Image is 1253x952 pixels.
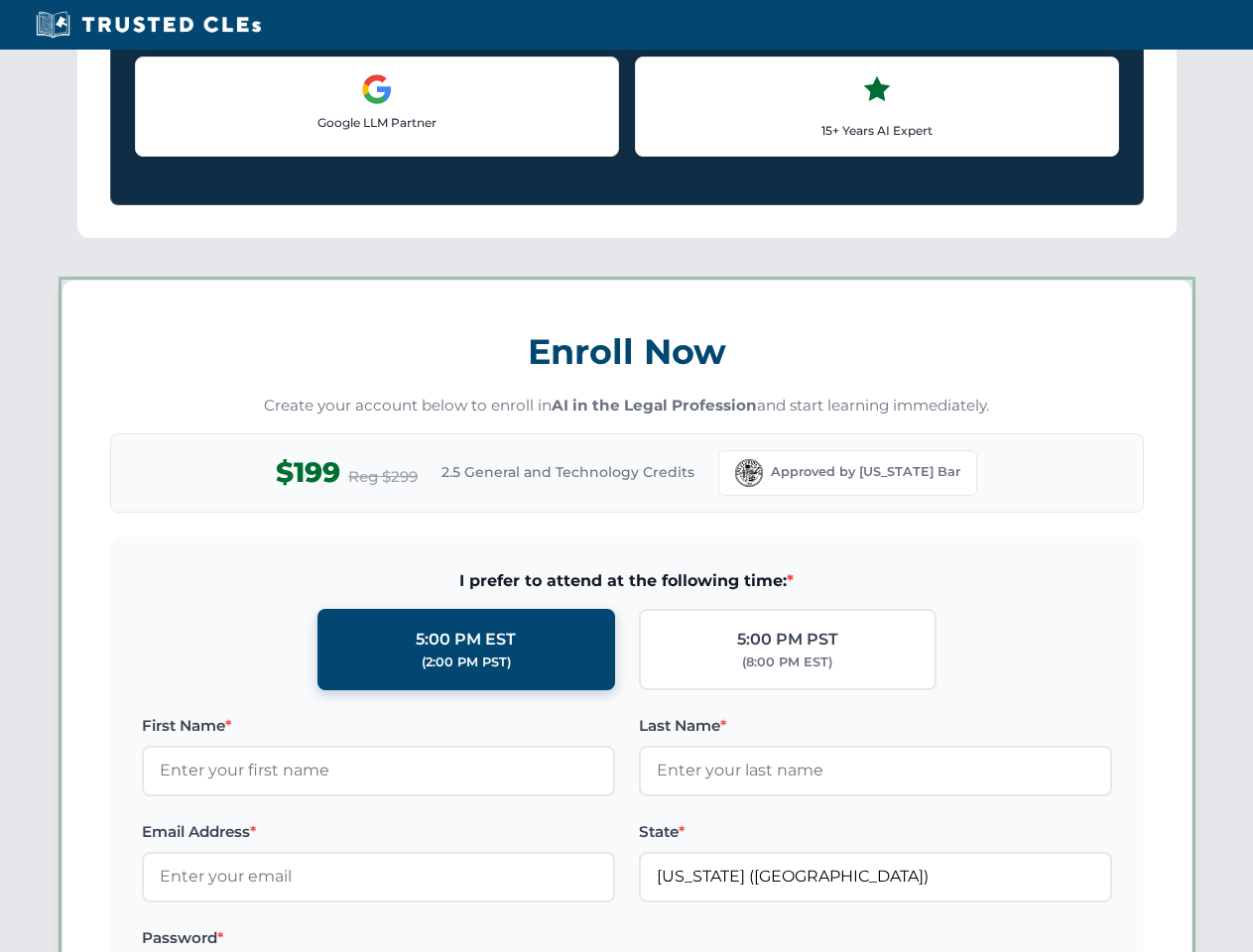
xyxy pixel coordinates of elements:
span: $199 [276,450,340,495]
input: Enter your last name [639,746,1112,795]
div: 5:00 PM PST [737,627,838,653]
label: State [639,820,1112,844]
label: Last Name [639,714,1112,738]
p: Google LLM Partner [152,113,602,132]
p: Create your account below to enroll in and start learning immediately. [110,395,1144,417]
h3: Enroll Now [110,320,1144,383]
input: Enter your first name [142,746,615,795]
div: 5:00 PM EST [416,627,516,653]
span: Approved by [US_STATE] Bar [771,462,960,482]
input: Enter your email [142,852,615,901]
span: I prefer to attend at the following time: [142,568,1112,594]
img: Google [361,73,393,105]
span: 2.5 General and Technology Credits [441,461,694,483]
strong: AI in the Legal Profession [552,396,757,415]
img: Trusted CLEs [30,10,267,40]
img: Florida Bar [735,459,763,487]
label: Email Address [142,820,615,844]
span: Reg $299 [348,465,418,489]
label: First Name [142,714,615,738]
div: (8:00 PM EST) [742,653,832,672]
label: Password [142,926,615,950]
div: (2:00 PM PST) [422,653,511,672]
input: Florida (FL) [639,852,1112,901]
p: 15+ Years AI Expert [652,121,1102,140]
